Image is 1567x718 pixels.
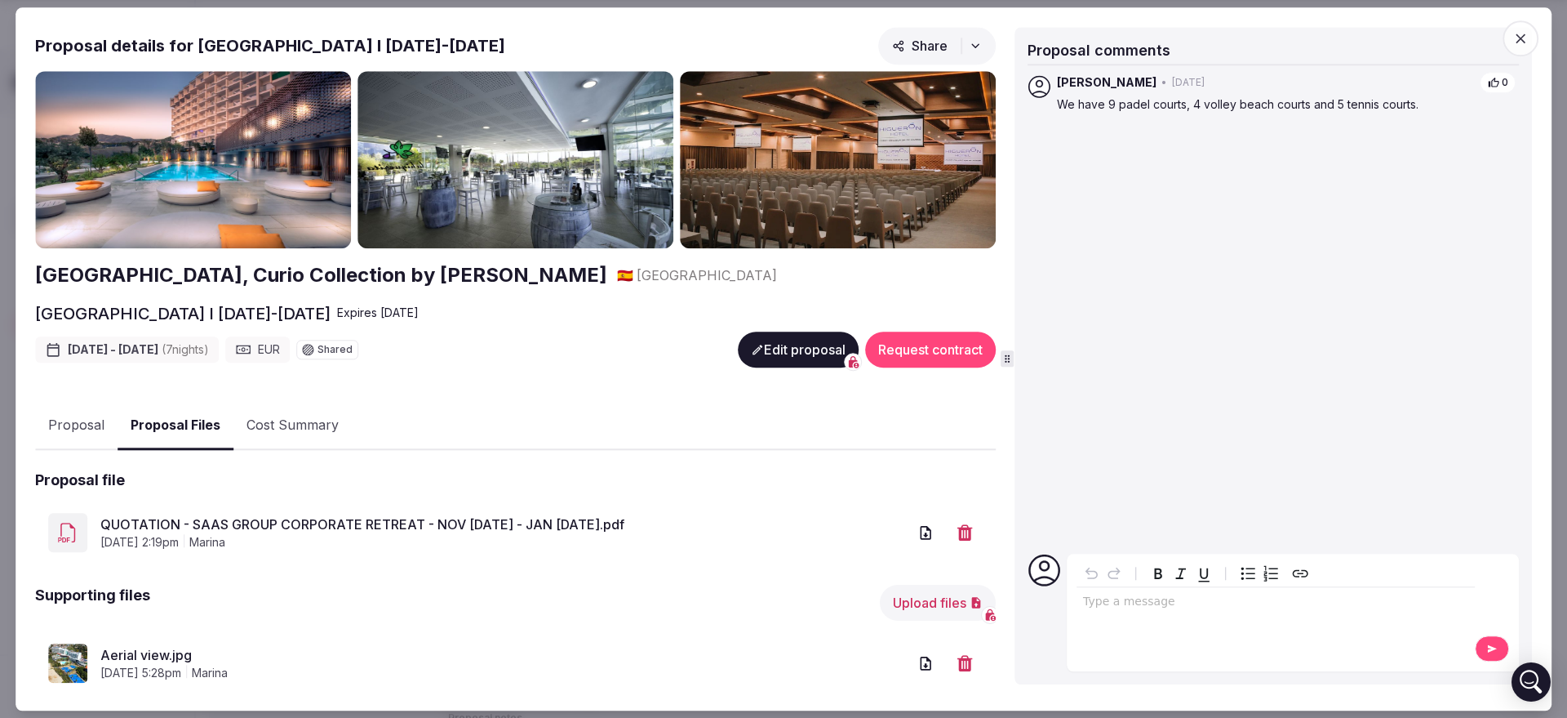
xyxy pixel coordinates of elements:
[1028,42,1170,59] span: Proposal comments
[1480,72,1516,94] button: 0
[1502,76,1508,90] span: 0
[35,302,331,325] h2: [GEOGRAPHIC_DATA] I [DATE]-[DATE]
[637,266,777,284] span: [GEOGRAPHIC_DATA]
[1236,562,1259,585] button: Bulleted list
[35,585,150,621] h2: Supporting files
[118,402,233,450] button: Proposal Files
[738,332,859,368] button: Edit proposal
[100,645,908,665] a: Aerial view.jpg
[100,534,179,551] span: [DATE] 2:19pm
[617,267,633,283] span: 🇪🇸
[617,266,633,284] button: 🇪🇸
[1057,75,1156,91] span: [PERSON_NAME]
[317,345,353,355] span: Shared
[892,38,948,54] span: Share
[357,71,673,249] img: Gallery photo 2
[865,332,996,368] button: Request contract
[162,342,209,356] span: ( 7 night s )
[880,585,996,621] button: Upload files
[233,403,352,450] button: Cost Summary
[1172,76,1205,90] span: [DATE]
[68,341,209,358] span: [DATE] - [DATE]
[35,261,607,289] a: [GEOGRAPHIC_DATA], Curio Collection by [PERSON_NAME]
[35,403,118,450] button: Proposal
[48,644,87,683] img: Aerial view.jpg
[1259,562,1282,585] button: Numbered list
[189,534,225,551] span: marina
[1236,562,1282,585] div: toggle group
[35,71,351,249] img: Gallery photo 1
[1192,562,1215,585] button: Underline
[192,665,228,681] span: marina
[1147,562,1170,585] button: Bold
[225,337,290,363] div: EUR
[1289,562,1312,585] button: Create link
[35,34,505,57] h2: Proposal details for [GEOGRAPHIC_DATA] I [DATE]-[DATE]
[1057,97,1516,114] p: We have 9 padel courts, 4 volley beach courts and 5 tennis courts.
[100,515,908,534] a: QUOTATION - SAAS GROUP CORPORATE RETREAT - NOV [DATE] - JAN [DATE].pdf
[1161,76,1167,90] span: •
[35,470,125,490] h2: Proposal file
[680,71,996,249] img: Gallery photo 3
[1170,562,1192,585] button: Italic
[1076,587,1475,620] div: editable markdown
[878,27,996,65] button: Share
[337,305,419,321] div: Expire s [DATE]
[100,665,181,681] span: [DATE] 5:28pm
